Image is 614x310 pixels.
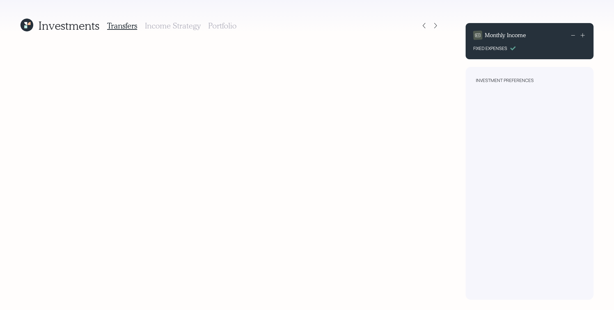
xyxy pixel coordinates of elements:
[145,21,201,30] h3: Income Strategy
[107,21,137,30] h3: Transfers
[476,77,534,84] div: Investment Preferences
[485,32,526,39] h4: Monthly Income
[208,21,237,30] h3: Portfolio
[473,45,507,52] div: FIXED EXPENSES
[38,19,99,32] h1: Investments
